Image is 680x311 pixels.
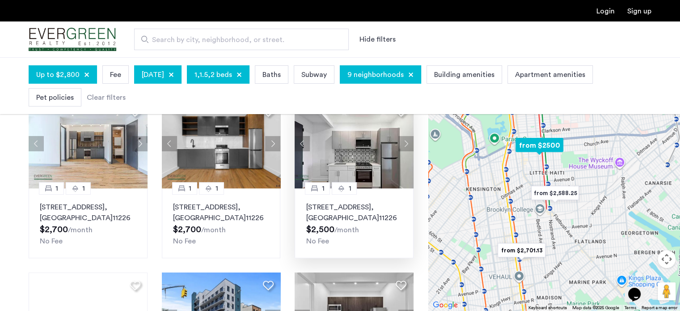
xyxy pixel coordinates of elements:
span: 1 [215,183,218,194]
span: $2,700 [173,225,201,234]
img: 1998_638313429149678118.jpeg [162,99,281,188]
a: Registration [627,8,651,15]
a: Terms (opens in new tab) [625,305,636,311]
a: Report a map error [642,305,677,311]
span: Apartment amenities [515,69,585,80]
button: Next apartment [132,136,148,151]
span: Baths [262,69,281,80]
button: Previous apartment [162,136,177,151]
span: 1 [82,183,85,194]
a: 11[STREET_ADDRESS], [GEOGRAPHIC_DATA]11226No Fee [295,188,414,258]
p: [STREET_ADDRESS] 11226 [40,202,136,223]
span: $2,700 [40,225,68,234]
span: $2,500 [306,225,334,234]
a: 11[STREET_ADDRESS], [GEOGRAPHIC_DATA]11226No Fee [162,188,281,258]
span: Map data ©2025 Google [572,306,619,310]
span: Building amenities [434,69,494,80]
span: No Fee [306,238,329,245]
p: [STREET_ADDRESS] 11226 [306,202,402,223]
img: Google [431,299,460,311]
div: Clear filters [87,92,126,103]
a: Open this area in Google Maps (opens a new window) [431,299,460,311]
span: 1 [348,183,351,194]
img: logo [29,23,116,56]
iframe: chat widget [625,275,653,302]
div: from $2,588.25 [528,183,583,203]
span: No Fee [173,238,196,245]
button: Next apartment [398,136,414,151]
span: Pet policies [36,92,74,103]
button: Previous apartment [295,136,310,151]
button: Next apartment [265,136,280,151]
div: from $2500 [512,135,567,155]
sub: /month [334,226,359,234]
button: Drag Pegman onto the map to open Street View [658,282,676,300]
sub: /month [201,226,226,234]
input: Apartment Search [134,29,349,50]
button: Map camera controls [658,250,676,268]
span: Up to $2,800 [36,69,80,80]
span: [DATE] [142,69,164,80]
button: Previous apartment [29,136,44,151]
span: 1 [55,183,58,194]
span: Subway [301,69,327,80]
span: No Fee [40,238,63,245]
div: from $2,701.13 [494,240,549,260]
button: Keyboard shortcuts [528,305,567,311]
span: 1 [321,183,324,194]
a: Cazamio Logo [29,23,116,56]
span: Fee [110,69,121,80]
img: 1998_638313416183964218.jpeg [29,99,148,188]
span: Search by city, neighborhood, or street. [152,34,324,45]
span: 9 neighborhoods [347,69,404,80]
a: Login [596,8,615,15]
button: Show or hide filters [359,34,396,45]
sub: /month [68,226,93,234]
span: 1 [189,183,191,194]
p: [STREET_ADDRESS] 11226 [173,202,270,223]
span: 1,1.5,2 beds [194,69,232,80]
a: 11[STREET_ADDRESS], [GEOGRAPHIC_DATA]11226No Fee [29,188,148,258]
img: 218_638477558122723476.jpeg [295,99,414,188]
